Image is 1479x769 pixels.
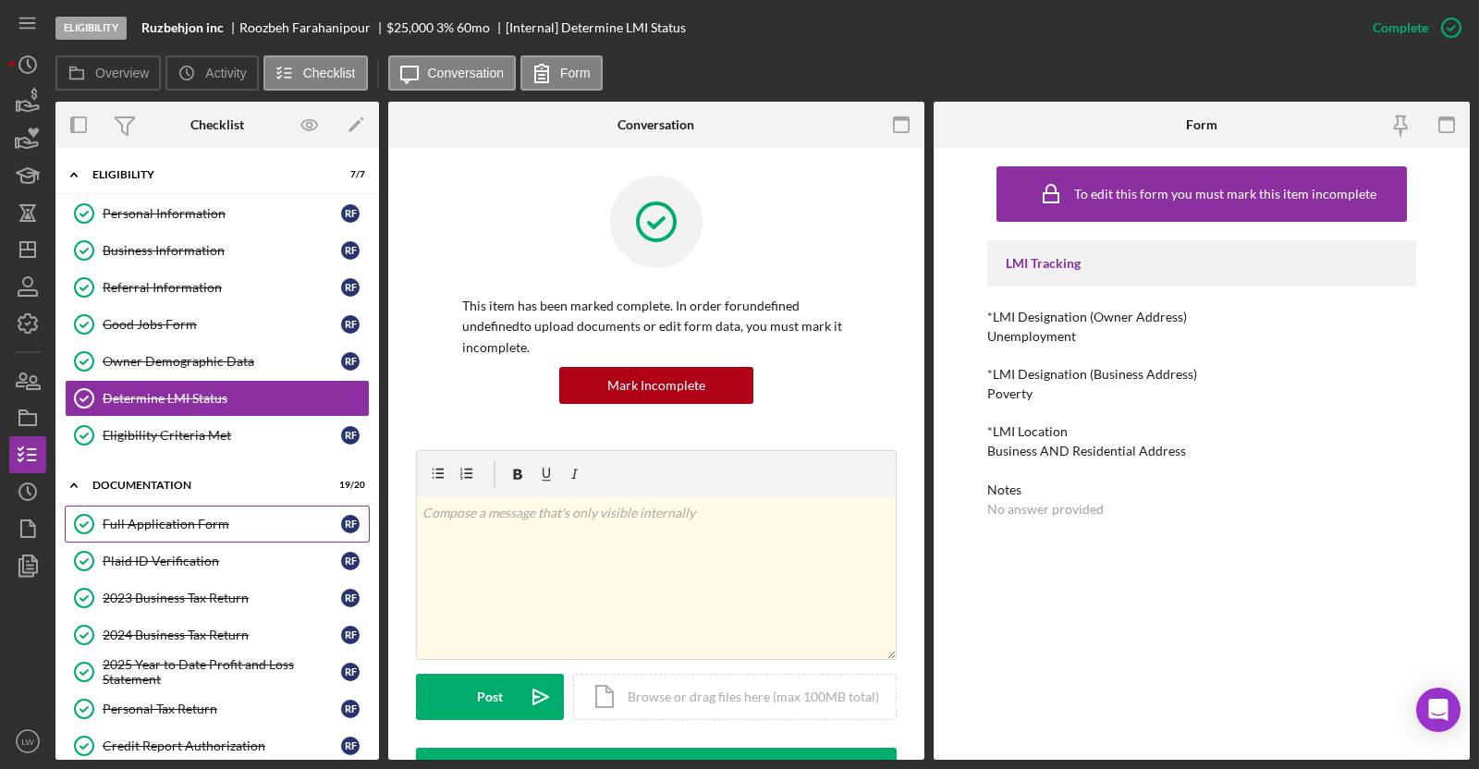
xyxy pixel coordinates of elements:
[65,380,370,417] a: Determine LMI Status
[560,66,591,80] label: Form
[65,269,370,306] a: Referral InformationRF
[341,626,360,644] div: R F
[55,55,161,91] button: Overview
[263,55,368,91] button: Checklist
[341,241,360,260] div: R F
[103,243,341,258] div: Business Information
[65,417,370,454] a: Eligibility Criteria MetRF
[987,424,1416,439] div: *LMI Location
[341,352,360,371] div: R F
[386,19,434,35] span: $25,000
[1006,256,1398,271] div: LMI Tracking
[341,663,360,681] div: R F
[987,482,1416,497] div: Notes
[341,426,360,445] div: R F
[477,674,503,720] div: Post
[462,296,850,358] p: This item has been marked complete. In order for undefined undefined to upload documents or edit ...
[103,517,341,531] div: Full Application Form
[1074,187,1376,201] div: To edit this form you must mark this item incomplete
[428,66,505,80] label: Conversation
[103,554,341,568] div: Plaid ID Verification
[65,232,370,269] a: Business InformationRF
[239,20,386,35] div: Roozbeh Farahanipour
[190,117,244,132] div: Checklist
[1373,9,1428,46] div: Complete
[103,280,341,295] div: Referral Information
[506,20,686,35] div: [Internal] Determine LMI Status
[103,428,341,443] div: Eligibility Criteria Met
[341,278,360,297] div: R F
[65,653,370,690] a: 2025 Year to Date Profit and Loss StatementRF
[1186,117,1217,132] div: Form
[95,66,149,80] label: Overview
[607,367,705,404] div: Mark Incomplete
[987,502,1104,517] div: No answer provided
[987,444,1186,458] div: Business AND Residential Address
[341,315,360,334] div: R F
[341,700,360,718] div: R F
[65,727,370,764] a: Credit Report AuthorizationRF
[65,543,370,580] a: Plaid ID VerificationRF
[457,20,490,35] div: 60 mo
[559,367,753,404] button: Mark Incomplete
[303,66,356,80] label: Checklist
[21,737,35,747] text: LW
[103,738,341,753] div: Credit Report Authorization
[65,195,370,232] a: Personal InformationRF
[103,354,341,369] div: Owner Demographic Data
[103,702,341,716] div: Personal Tax Return
[388,55,517,91] button: Conversation
[9,723,46,760] button: LW
[103,591,341,605] div: 2023 Business Tax Return
[436,20,454,35] div: 3 %
[65,306,370,343] a: Good Jobs FormRF
[341,204,360,223] div: R F
[341,589,360,607] div: R F
[617,117,694,132] div: Conversation
[341,737,360,755] div: R F
[103,317,341,332] div: Good Jobs Form
[1416,688,1461,732] div: Open Intercom Messenger
[103,206,341,221] div: Personal Information
[341,515,360,533] div: R F
[341,552,360,570] div: R F
[103,391,369,406] div: Determine LMI Status
[987,386,1033,401] div: Poverty
[1354,9,1470,46] button: Complete
[332,480,365,491] div: 19 / 20
[205,66,246,80] label: Activity
[103,628,341,642] div: 2024 Business Tax Return
[103,657,341,687] div: 2025 Year to Date Profit and Loss Statement
[987,367,1416,382] div: *LMI Designation (Business Address)
[92,169,319,180] div: Eligibility
[65,343,370,380] a: Owner Demographic DataRF
[141,20,224,35] b: Ruzbehjon inc
[65,580,370,616] a: 2023 Business Tax ReturnRF
[987,310,1416,324] div: *LMI Designation (Owner Address)
[165,55,258,91] button: Activity
[65,616,370,653] a: 2024 Business Tax ReturnRF
[520,55,603,91] button: Form
[332,169,365,180] div: 7 / 7
[65,506,370,543] a: Full Application FormRF
[987,329,1076,344] div: Unemployment
[65,690,370,727] a: Personal Tax ReturnRF
[55,17,127,40] div: Eligibility
[416,674,564,720] button: Post
[92,480,319,491] div: Documentation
